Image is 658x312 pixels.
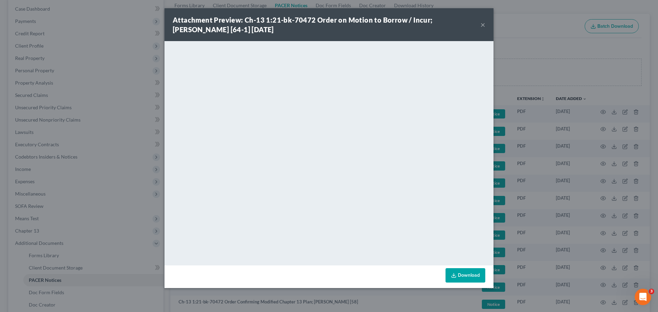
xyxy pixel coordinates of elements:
[480,21,485,29] button: ×
[446,268,485,283] a: Download
[173,16,433,34] strong: Attachment Preview: Ch-13 1:21-bk-70472 Order on Motion to Borrow / Incur; [PERSON_NAME] [64-1] [...
[649,289,654,294] span: 3
[164,41,493,264] iframe: <object ng-attr-data='[URL][DOMAIN_NAME]' type='application/pdf' width='100%' height='650px'></ob...
[635,289,651,305] iframe: Intercom live chat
